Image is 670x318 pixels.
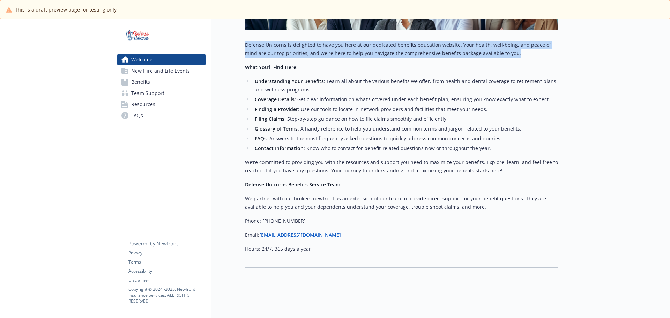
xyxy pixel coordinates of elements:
[255,96,295,103] strong: Coverage Details
[117,65,206,76] a: New Hire and Life Events
[245,181,340,188] strong: Defense Unicorns Benefits Service Team
[255,106,298,112] strong: Finding a Provider
[255,116,284,122] strong: Filing Claims
[253,77,558,94] li: : Learn all about the various benefits we offer, from health and dental coverage to retirement pl...
[245,158,558,175] p: We’re committed to providing you with the resources and support you need to maximize your benefit...
[128,268,205,274] a: Accessibility
[253,125,558,133] li: : A handy reference to help you understand common terms and jargon related to your benefits.
[117,76,206,88] a: Benefits
[245,245,558,253] p: Hours: 24/7, 365 days a year
[131,65,190,76] span: New Hire and Life Events
[117,88,206,99] a: Team Support
[253,144,558,153] li: : Know who to contact for benefit-related questions now or throughout the year.
[131,99,155,110] span: Resources
[128,277,205,283] a: Disclaimer
[245,231,558,239] p: Email:
[128,286,205,304] p: Copyright © 2024 - 2025 , Newfront Insurance Services, ALL RIGHTS RESERVED
[128,250,205,256] a: Privacy
[255,78,324,84] strong: Understanding Your Benefits
[253,134,558,143] li: : Answers to the most frequently asked questions to quickly address common concerns and queries.
[253,95,558,104] li: : Get clear information on what’s covered under each benefit plan, ensuring you know exactly what...
[245,41,558,58] p: Defense Unicorns is delighted to have you here at our dedicated benefits education website. Your ...
[255,145,304,151] strong: Contact Information
[131,110,143,121] span: FAQs
[131,88,164,99] span: Team Support
[131,76,150,88] span: Benefits
[245,217,558,225] p: Phone: [PHONE_NUMBER]
[117,99,206,110] a: Resources
[15,6,117,13] span: This is a draft preview page for testing only
[259,231,341,238] a: [EMAIL_ADDRESS][DOMAIN_NAME]
[117,110,206,121] a: FAQs
[117,54,206,65] a: Welcome
[253,115,558,123] li: : Step-by-step guidance on how to file claims smoothly and efficiently.
[245,194,558,211] p: We partner with our brokers newfront as an extension of our team to provide direct support for yo...
[128,259,205,265] a: Terms
[255,135,267,142] strong: FAQs
[131,54,152,65] span: Welcome
[253,105,558,113] li: : Use our tools to locate in-network providers and facilities that meet your needs.
[245,64,298,71] strong: What You’ll Find Here:
[255,125,298,132] strong: Glossary of Terms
